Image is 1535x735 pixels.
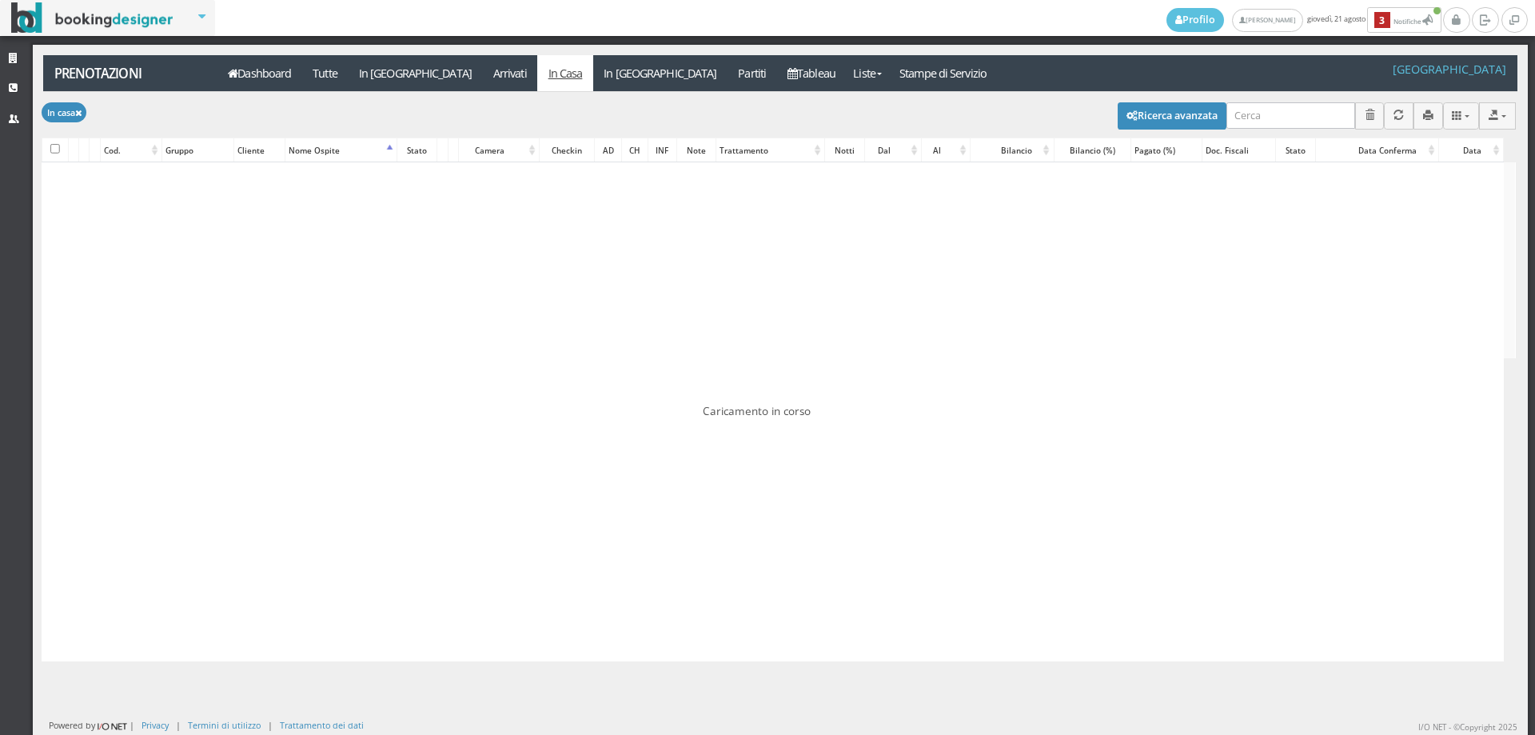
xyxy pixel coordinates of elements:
[1202,139,1276,162] div: Doc. Fiscali
[459,139,539,162] div: Camera
[1166,7,1443,33] span: giovedì, 21 agosto
[1226,102,1355,129] input: Cerca
[846,55,888,91] a: Liste
[622,139,647,162] div: CH
[540,139,594,162] div: Checkin
[348,55,482,91] a: In [GEOGRAPHIC_DATA]
[142,719,169,731] a: Privacy
[593,55,728,91] a: In [GEOGRAPHIC_DATA]
[1439,139,1503,162] div: Data
[595,139,621,162] div: AD
[728,55,777,91] a: Partiti
[49,719,134,733] div: Powered by |
[1393,62,1506,76] h4: [GEOGRAPHIC_DATA]
[648,139,677,162] div: INF
[1131,139,1201,162] div: Pagato (%)
[162,139,233,162] div: Gruppo
[1276,139,1315,162] div: Stato
[703,404,811,419] span: Caricamento in corso
[1118,102,1226,130] button: Ricerca avanzata
[95,720,130,733] img: ionet_small_logo.png
[176,719,181,731] div: |
[1316,139,1438,162] div: Data Conferma
[188,719,261,731] a: Termini di utilizzo
[537,55,593,91] a: In Casa
[922,139,971,162] div: Al
[971,139,1053,162] div: Bilancio
[280,719,364,731] a: Trattamento dei dati
[1479,102,1516,129] button: Export
[217,55,302,91] a: Dashboard
[302,55,349,91] a: Tutte
[865,139,920,162] div: Dal
[11,2,173,34] img: BookingDesigner.com
[677,139,716,162] div: Note
[482,55,537,91] a: Arrivati
[1367,7,1441,33] button: 3Notifiche
[889,55,998,91] a: Stampe di Servizio
[234,139,284,162] div: Cliente
[777,55,847,91] a: Tableau
[285,139,397,162] div: Nome Ospite
[1055,139,1131,162] div: Bilancio (%)
[101,139,162,162] div: Cod.
[268,719,273,731] div: |
[1166,8,1224,32] a: Profilo
[43,55,209,91] a: Prenotazioni
[825,139,864,162] div: Notti
[1232,9,1303,32] a: [PERSON_NAME]
[397,139,437,162] div: Stato
[716,139,824,162] div: Trattamento
[1384,102,1413,129] button: Aggiorna
[42,102,86,122] button: In casa
[1374,12,1390,29] b: 3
